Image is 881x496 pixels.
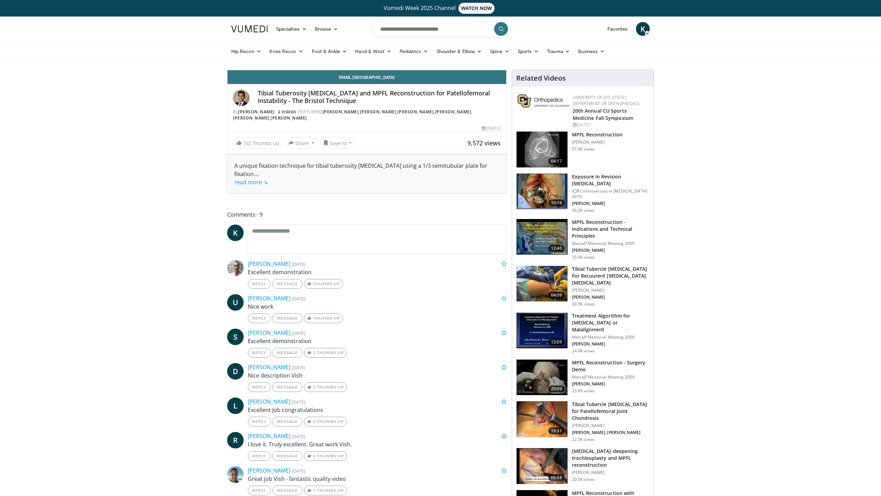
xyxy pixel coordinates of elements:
a: Reply [248,382,271,392]
div: A unique fixation technique for tibial tuberosity [MEDICAL_DATA] using a 1/3 semitubular plate fo... [234,162,499,186]
p: [PERSON_NAME] [572,139,623,145]
a: [PERSON_NAME] [248,398,290,405]
a: D [227,363,244,380]
p: Nice work [248,302,507,311]
img: VuMedi Logo [231,25,268,32]
a: University of [US_STATE] Department of Orthopaedics [573,94,639,106]
p: ICJR Controversies in [MEDICAL_DATA] 2010 [572,188,649,199]
a: [PERSON_NAME] [270,115,307,121]
p: 23.6K views [572,388,595,394]
p: [PERSON_NAME] [572,381,649,387]
a: Favorites [603,22,632,36]
a: Message [272,348,302,358]
p: Metcalf Memorial Meeting 2009 [572,241,649,246]
a: [PERSON_NAME] [238,109,275,115]
p: Metcalf Memorial Meeting 2009 [572,334,649,340]
a: R [227,432,244,448]
img: 355603a8-37da-49b6-856f-e00d7e9307d3.png.150x105_q85_autocrop_double_scale_upscale_version-0.2.png [518,94,569,107]
small: [DATE] [292,399,305,405]
p: [PERSON_NAME] [572,294,649,300]
a: S [227,329,244,345]
a: 19:31 Tibial Tubercle [MEDICAL_DATA] for Patellofemoral Joint Chondrosis [PERSON_NAME] [PERSON_NA... [516,401,649,442]
h3: Treatment Algorithm for [MEDICAL_DATA] or Malalignment [572,312,649,333]
a: Reply [248,417,271,426]
span: 12:40 [548,245,565,252]
a: Thumbs Up [304,313,343,323]
h3: MPFL Reconstruction [572,131,623,138]
img: XzOTlMlQSGUnbGTX4xMDoxOjB1O8AjAz_1.150x105_q85_crop-smart_upscale.jpg [517,448,567,484]
small: [DATE] [292,364,305,371]
a: 102 Thumbs Up [233,138,283,148]
small: [DATE] [292,261,305,267]
a: Message [272,451,302,461]
a: Thumbs Up [304,279,343,289]
a: Browse [311,22,342,36]
p: [PERSON_NAME] [572,423,649,428]
a: [PERSON_NAME] [248,432,290,440]
a: Vumedi Week 2025 ChannelWATCH NOW [232,3,649,14]
span: 04:17 [548,158,565,165]
button: Save to [320,137,355,148]
span: 1 [313,488,316,493]
small: [DATE] [292,468,305,474]
a: [PERSON_NAME] [248,260,290,268]
small: [DATE] [292,330,305,336]
p: 36.2K views [572,208,595,213]
img: 642458_3.png.150x105_q85_crop-smart_upscale.jpg [517,219,567,255]
a: 1 Thumbs Up [304,382,347,392]
button: Share [285,137,317,148]
a: Trauma [543,44,574,58]
span: 9,572 views [467,139,501,147]
a: [PERSON_NAME] [233,115,269,121]
span: 10:16 [548,199,565,206]
span: 1 [313,350,316,355]
h4: Related Videos [516,74,566,82]
a: Reply [248,279,271,289]
h3: MPFL Reconstruction - Surgery Demo [572,359,649,373]
a: Knee Recon [265,44,308,58]
a: Specialties [272,22,311,36]
a: Message [272,382,302,392]
p: Metcalf Memorial Meeting 2009 [572,374,649,380]
a: Pediatrics [395,44,432,58]
a: 13:09 Treatment Algorithm for [MEDICAL_DATA] or Malalignment Metcalf Memorial Meeting 2009 [PERSO... [516,312,649,354]
a: 2 Videos [276,109,298,115]
a: 1 Thumbs Up [304,451,347,461]
span: 13:09 [548,339,565,345]
p: 30.5K views [572,301,595,307]
a: Foot & Ankle [308,44,351,58]
img: UFuN5x2kP8YLDu1n4xMDoxOjA4MTsiGN.150x105_q85_crop-smart_upscale.jpg [517,401,567,437]
a: [PERSON_NAME] [397,109,434,115]
h3: Tibial Tubercle [MEDICAL_DATA] For Recuurent [MEDICAL_DATA] [MEDICAL_DATA] [572,266,649,286]
a: Message [272,279,302,289]
a: U [227,294,244,311]
a: 1 Thumbs Up [304,417,347,426]
img: aren_3.png.150x105_q85_crop-smart_upscale.jpg [517,360,567,395]
a: Business [574,44,609,58]
a: L [227,397,244,414]
a: read more ↘ [234,178,268,186]
a: K [636,22,650,36]
p: Great job Vish - fantastic quality video [248,475,507,483]
a: Reply [248,486,271,495]
a: Message [272,486,302,495]
img: Avatar [227,466,244,483]
a: [PERSON_NAME] [360,109,396,115]
img: 642537_3.png.150x105_q85_crop-smart_upscale.jpg [517,313,567,349]
input: Search topics, interventions [372,21,509,37]
a: 04:17 MPFL Reconstruction [PERSON_NAME] 57.9K views [516,131,649,168]
a: Hip Recon [227,44,265,58]
a: [PERSON_NAME] [435,109,471,115]
a: 1 Thumbs Up [304,486,347,495]
a: Spine [486,44,513,58]
a: 1 Thumbs Up [304,348,347,358]
a: [PERSON_NAME] [248,363,290,371]
p: [PERSON_NAME] [572,288,649,293]
h3: Tibial Tubercle [MEDICAL_DATA] for Patellofemoral Joint Chondrosis [572,401,649,422]
p: [PERSON_NAME] [572,201,649,206]
p: Excellent demonstration [248,337,507,345]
